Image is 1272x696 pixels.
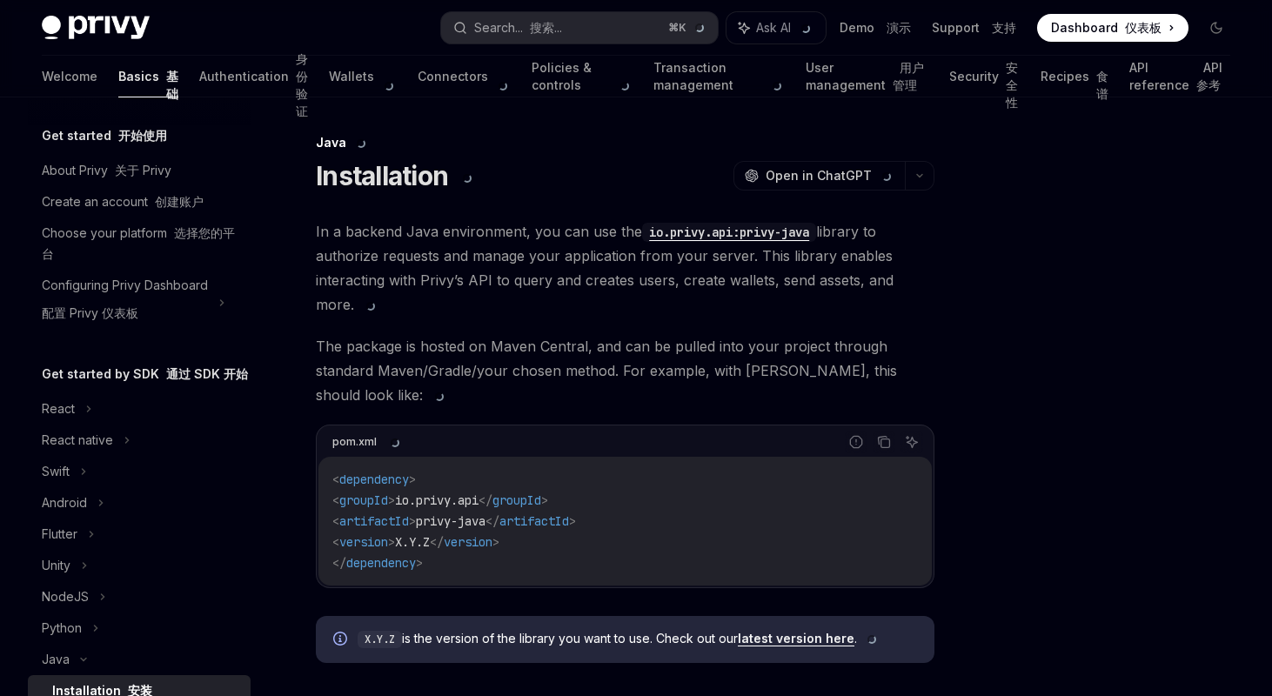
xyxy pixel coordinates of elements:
h1: Installation [316,160,475,191]
font: 创建账户 [155,194,204,209]
font: 支持 [992,20,1016,35]
div: About Privy [42,160,171,181]
div: Java [316,134,934,151]
font: 用户管理 [893,60,924,92]
a: Connectors [418,56,511,97]
div: Python [42,618,82,639]
a: Demo 演示 [840,19,911,37]
font: API 参考 [1196,60,1222,92]
button: Open in ChatGPT [733,161,905,191]
code: io.privy.api:privy-java [642,223,816,242]
span: groupId [492,492,541,508]
button: Search... 搜索...⌘K [441,12,719,43]
font: 仪表板 [1125,20,1162,35]
a: Basics 基础 [118,56,178,97]
span: < [332,534,339,550]
div: Java [42,649,70,670]
a: About Privy 关于 Privy [28,155,251,186]
a: latest version here [738,631,854,646]
span: dependency [339,472,409,487]
span: < [332,472,339,487]
div: Swift [42,461,70,482]
font: 开始使用 [118,128,167,143]
span: Open in ChatGPT [766,167,894,184]
font: 基础 [166,69,178,101]
svg: Info [333,632,351,649]
span: > [416,555,423,571]
h5: Get started [42,125,167,146]
div: React [42,398,75,419]
a: Choose your platform 选择您的平台 [28,217,251,270]
font: 身份验证 [296,51,308,118]
div: Choose your platform [42,223,240,264]
a: Transaction management [653,56,785,97]
button: Report incorrect code [845,431,867,453]
span: artifactId [339,513,409,529]
span: artifactId [499,513,569,529]
div: Android [42,492,87,513]
img: dark logo [42,16,150,40]
font: 通过 SDK 开始 [166,366,248,381]
span: X.Y.Z [395,534,430,550]
div: NodeJS [42,586,89,607]
span: < [332,492,339,508]
font: 关于 Privy [115,163,171,177]
a: Authentication 身份验证 [199,56,308,97]
h5: Get started by SDK [42,364,248,385]
div: pom.xml [332,431,403,453]
span: Dashboard [1051,19,1162,37]
span: The package is hosted on Maven Central, and can be pulled into your project through standard Mave... [316,334,934,407]
div: Flutter [42,524,77,545]
span: </ [430,534,444,550]
span: version [444,534,492,550]
span: > [541,492,548,508]
code: X.Y.Z [358,631,402,648]
a: Support 支持 [932,19,1016,37]
span: version [339,534,388,550]
button: Ask AI [900,431,923,453]
a: Wallets [329,56,397,97]
span: Ask AI [756,19,813,37]
span: </ [479,492,492,508]
div: Configuring Privy Dashboard [42,275,208,331]
span: </ [485,513,499,529]
span: privy-java [416,513,485,529]
button: Toggle dark mode [1202,14,1230,42]
span: > [388,492,395,508]
font: 食谱 [1096,69,1108,101]
span: groupId [339,492,388,508]
span: < [332,513,339,529]
button: Ask AI [726,12,826,43]
span: > [388,534,395,550]
font: 配置 Privy 仪表板 [42,305,138,320]
a: Welcome [42,56,97,97]
span: </ [332,555,346,571]
span: > [569,513,576,529]
a: Recipes 食谱 [1041,56,1108,97]
a: Security 安全性 [949,56,1020,97]
a: API reference API 参考 [1129,56,1230,97]
span: io.privy.api [395,492,479,508]
span: is the version of the library you want to use. Check out our . [358,630,917,648]
div: Create an account [42,191,204,212]
font: 搜索... [530,20,562,35]
a: Create an account 创建账户 [28,186,251,217]
span: dependency [346,555,416,571]
div: Unity [42,555,70,576]
a: Dashboard 仪表板 [1037,14,1188,42]
div: React native [42,430,113,451]
font: 安全性 [1006,60,1018,110]
font: 演示 [887,20,911,35]
span: ⌘ K [668,21,707,35]
span: > [409,513,416,529]
a: User management 用户管理 [806,56,928,97]
span: In a backend Java environment, you can use the library to authorize requests and manage your appl... [316,219,934,317]
a: io.privy.api:privy-java [642,223,816,240]
a: Policies & controls [532,56,633,97]
button: Copy the contents from the code block [873,431,895,453]
div: Search... [474,17,562,38]
span: > [492,534,499,550]
span: > [409,472,416,487]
